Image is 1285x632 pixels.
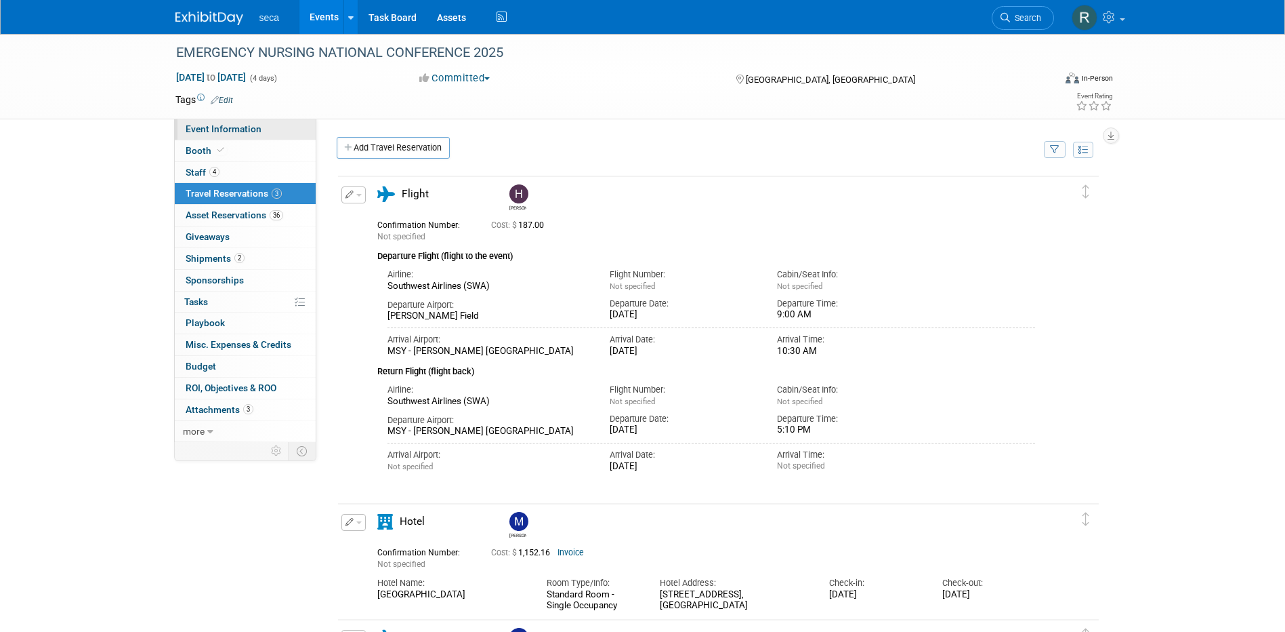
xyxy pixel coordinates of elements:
[186,210,283,220] span: Asset Reservations
[175,270,316,291] a: Sponsorships
[1076,93,1112,100] div: Event Rating
[387,311,590,322] div: [PERSON_NAME] Field
[610,449,757,461] div: Arrival Date:
[186,188,282,199] span: Travel Reservations
[829,589,922,601] div: [DATE]
[547,577,639,589] div: Room Type/Info:
[209,167,219,177] span: 4
[186,253,245,264] span: Shipments
[777,413,924,425] div: Departure Time:
[377,216,471,231] div: Confirmation Number:
[660,577,809,589] div: Hotel Address:
[186,231,230,242] span: Giveaways
[234,253,245,263] span: 2
[1066,73,1079,83] img: Format-Inperson.png
[377,186,395,202] i: Flight
[777,424,924,436] div: 5:10 PM
[387,346,590,357] div: MSY - [PERSON_NAME] [GEOGRAPHIC_DATA]
[942,577,1035,589] div: Check-out:
[777,461,924,471] div: Not specified
[171,41,1034,65] div: EMERGENCY NURSING NATIONAL CONFERENCE 2025
[610,298,757,310] div: Departure Date:
[506,512,530,538] div: Michael Strong
[610,413,757,425] div: Departure Date:
[509,184,528,203] img: Hasan Abdallah
[1072,5,1097,31] img: Rachel Jordan
[1081,73,1113,83] div: In-Person
[610,346,757,357] div: [DATE]
[491,220,518,230] span: Cost: $
[183,426,205,437] span: more
[175,356,316,377] a: Budget
[175,71,247,83] span: [DATE] [DATE]
[777,269,924,281] div: Cabin/Seat Info:
[777,384,924,396] div: Cabin/Seat Info:
[660,589,809,612] div: [STREET_ADDRESS], [GEOGRAPHIC_DATA]
[175,421,316,442] a: more
[1050,146,1059,155] i: Filter by Traveler
[491,548,555,557] span: 1,152.16
[777,309,924,321] div: 9:00 AM
[610,269,757,281] div: Flight Number:
[272,189,282,199] span: 3
[186,317,225,328] span: Playbook
[746,75,915,85] span: [GEOGRAPHIC_DATA], [GEOGRAPHIC_DATA]
[377,559,425,569] span: Not specified
[506,184,530,211] div: Hasan Abdallah
[387,414,590,427] div: Departure Airport:
[610,397,655,406] span: Not specified
[377,357,1036,378] div: Return Flight (flight back)
[942,589,1035,601] div: [DATE]
[184,296,208,307] span: Tasks
[288,442,316,460] td: Toggle Event Tabs
[829,577,922,589] div: Check-in:
[610,334,757,346] div: Arrival Date:
[377,577,526,589] div: Hotel Name:
[547,589,639,611] div: Standard Room - Single Occupancy
[491,220,549,230] span: 187.00
[175,162,316,183] a: Staff4
[175,183,316,204] a: Travel Reservations3
[175,248,316,269] a: Shipments2
[992,6,1054,30] a: Search
[377,514,393,530] i: Hotel
[557,548,584,557] a: Invoice
[377,589,526,601] div: [GEOGRAPHIC_DATA]
[509,203,526,211] div: Hasan Abdallah
[610,424,757,436] div: [DATE]
[205,72,217,83] span: to
[777,298,924,310] div: Departure Time:
[175,292,316,313] a: Tasks
[777,281,822,291] span: Not specified
[175,399,316,420] a: Attachments3
[217,146,224,154] i: Booth reservation complete
[377,232,425,241] span: Not specified
[175,313,316,334] a: Playbook
[387,396,590,408] div: Southwest Airlines (SWA)
[186,167,219,178] span: Staff
[186,361,216,372] span: Budget
[509,531,526,538] div: Michael Strong
[1082,513,1089,526] i: Click and drag to move item
[402,188,429,200] span: Flight
[186,275,244,285] span: Sponsorships
[175,226,316,248] a: Giveaways
[186,123,261,134] span: Event Information
[610,461,757,473] div: [DATE]
[974,71,1114,91] div: Event Format
[259,12,280,23] span: seca
[175,334,316,355] a: Misc. Expenses & Credits
[387,449,590,461] div: Arrival Airport:
[387,269,590,281] div: Airline:
[777,397,822,406] span: Not specified
[610,281,655,291] span: Not specified
[387,384,590,396] div: Airline:
[377,243,1036,263] div: Departure Flight (flight to the event)
[1010,13,1041,23] span: Search
[270,210,283,220] span: 36
[175,12,243,25] img: ExhibitDay
[610,384,757,396] div: Flight Number:
[491,548,518,557] span: Cost: $
[377,544,471,558] div: Confirmation Number:
[415,71,495,85] button: Committed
